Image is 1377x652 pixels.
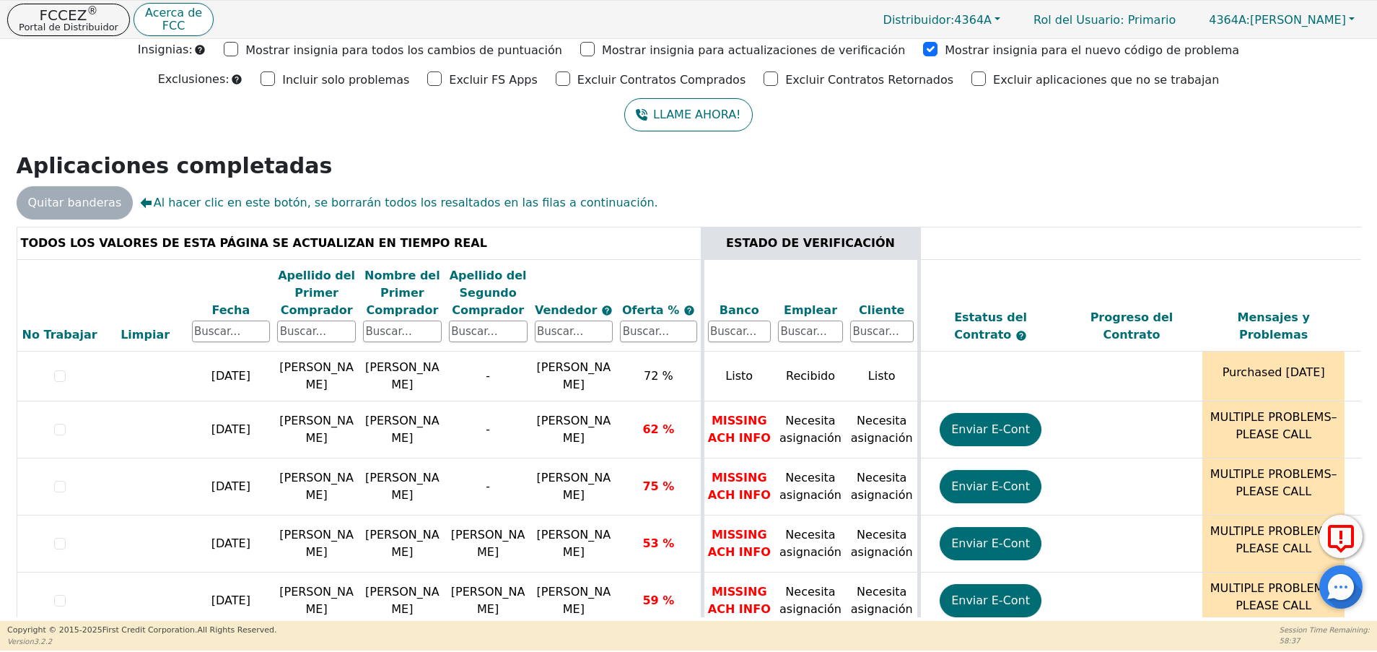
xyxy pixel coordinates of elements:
[1194,9,1370,31] a: 4364A:[PERSON_NAME]
[445,573,531,630] td: [PERSON_NAME]
[87,4,97,17] sup: ®
[708,321,771,342] input: Buscar...
[277,267,356,319] div: Apellido del Primer Comprador
[359,573,445,630] td: [PERSON_NAME]
[445,516,531,573] td: [PERSON_NAME]
[774,516,847,573] td: Necesita asignación
[620,321,696,342] input: Buscar...
[21,326,99,344] div: No Trabajar
[1065,309,1199,344] div: Progreso del Contrato
[192,321,271,342] input: Buscar...
[774,352,847,401] td: Recibido
[537,585,611,616] span: [PERSON_NAME]
[363,321,442,342] input: Buscar...
[708,235,914,252] div: ESTADO DE VERIFICACIÓN
[642,594,674,607] span: 59 %
[602,42,905,59] p: Mostrar insignia para actualizaciones de verificación
[134,3,214,37] button: Acerca deFCC
[359,458,445,516] td: [PERSON_NAME]
[188,573,274,630] td: [DATE]
[1206,523,1341,557] p: MULTIPLE PROBLEMS–PLEASE CALL
[359,352,445,401] td: [PERSON_NAME]
[140,194,657,212] span: Al hacer clic en este botón, se borrarán todos los resaltados en las filas a continuación.
[537,471,611,502] span: [PERSON_NAME]
[1206,580,1341,614] p: MULTIPLE PROBLEMS–PLEASE CALL
[1019,6,1190,34] a: Rol del Usuario: Primario
[7,636,276,647] p: Version 3.2.2
[642,422,674,436] span: 62 %
[359,401,445,458] td: [PERSON_NAME]
[535,303,601,317] span: Vendedor
[774,401,847,458] td: Necesita asignación
[847,516,919,573] td: Necesita asignación
[945,42,1239,59] p: Mostrar insignia para el nuevo código de problema
[883,13,992,27] span: 4364A
[624,98,752,131] button: LLAME AHORA!
[778,321,843,342] input: Buscar...
[1206,409,1341,443] p: MULTIPLE PROBLEMS–PLEASE CALL
[954,310,1027,342] span: Estatus del Contrato
[274,458,359,516] td: [PERSON_NAME]
[850,302,914,319] div: Cliente
[940,527,1041,560] button: Enviar E-Cont
[622,303,683,317] span: Oferta %
[868,9,1016,31] button: Distribuidor:4364A
[940,584,1041,617] button: Enviar E-Cont
[883,13,955,27] span: Distribuidor:
[702,401,774,458] td: MISSING ACH INFO
[17,153,333,178] strong: Aplicaciones completadas
[19,8,118,22] p: FCCEZ
[642,536,674,550] span: 53 %
[535,321,613,342] input: Buscar...
[847,573,919,630] td: Necesita asignación
[363,267,442,319] div: Nombre del Primer Comprador
[106,326,185,344] div: Limpiar
[449,71,538,89] p: Excluir FS Apps
[847,401,919,458] td: Necesita asignación
[644,369,673,383] span: 72 %
[188,352,274,401] td: [DATE]
[197,625,276,635] span: All Rights Reserved.
[192,302,271,319] div: Fecha
[1209,13,1346,27] span: [PERSON_NAME]
[1209,13,1250,27] span: 4364A:
[702,352,774,401] td: Listo
[1319,515,1363,558] button: Reportar Error a FCC
[1206,309,1341,344] div: Mensajes y Problemas
[850,321,914,342] input: Buscar...
[158,71,229,88] p: Exclusiones:
[778,302,843,319] div: Emplear
[702,573,774,630] td: MISSING ACH INFO
[708,302,771,319] div: Banco
[537,528,611,559] span: [PERSON_NAME]
[7,625,276,637] p: Copyright © 2015- 2025 First Credit Corporation.
[188,458,274,516] td: [DATE]
[445,352,531,401] td: -
[21,235,697,252] div: TODOS LOS VALORES DE ESTA PÁGINA SE ACTUALIZAN EN TIEMPO REAL
[847,458,919,516] td: Necesita asignación
[274,401,359,458] td: [PERSON_NAME]
[642,479,674,493] span: 75 %
[282,71,409,89] p: Incluir solo problemas
[940,470,1041,503] button: Enviar E-Cont
[359,516,445,573] td: [PERSON_NAME]
[449,321,528,342] input: Buscar...
[445,401,531,458] td: -
[785,71,953,89] p: Excluir Contratos Retornados
[702,516,774,573] td: MISSING ACH INFO
[1206,364,1341,381] p: Purchased [DATE]
[138,41,193,58] p: Insignias:
[577,71,746,89] p: Excluir Contratos Comprados
[445,458,531,516] td: -
[1019,6,1190,34] p: Primario
[1033,13,1124,27] span: Rol del Usuario :
[245,42,562,59] p: Mostrar insignia para todos los cambios de puntuación
[940,413,1041,446] button: Enviar E-Cont
[449,267,528,319] div: Apellido del Segundo Comprador
[1280,625,1370,635] p: Session Time Remaining:
[274,352,359,401] td: [PERSON_NAME]
[277,321,356,342] input: Buscar...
